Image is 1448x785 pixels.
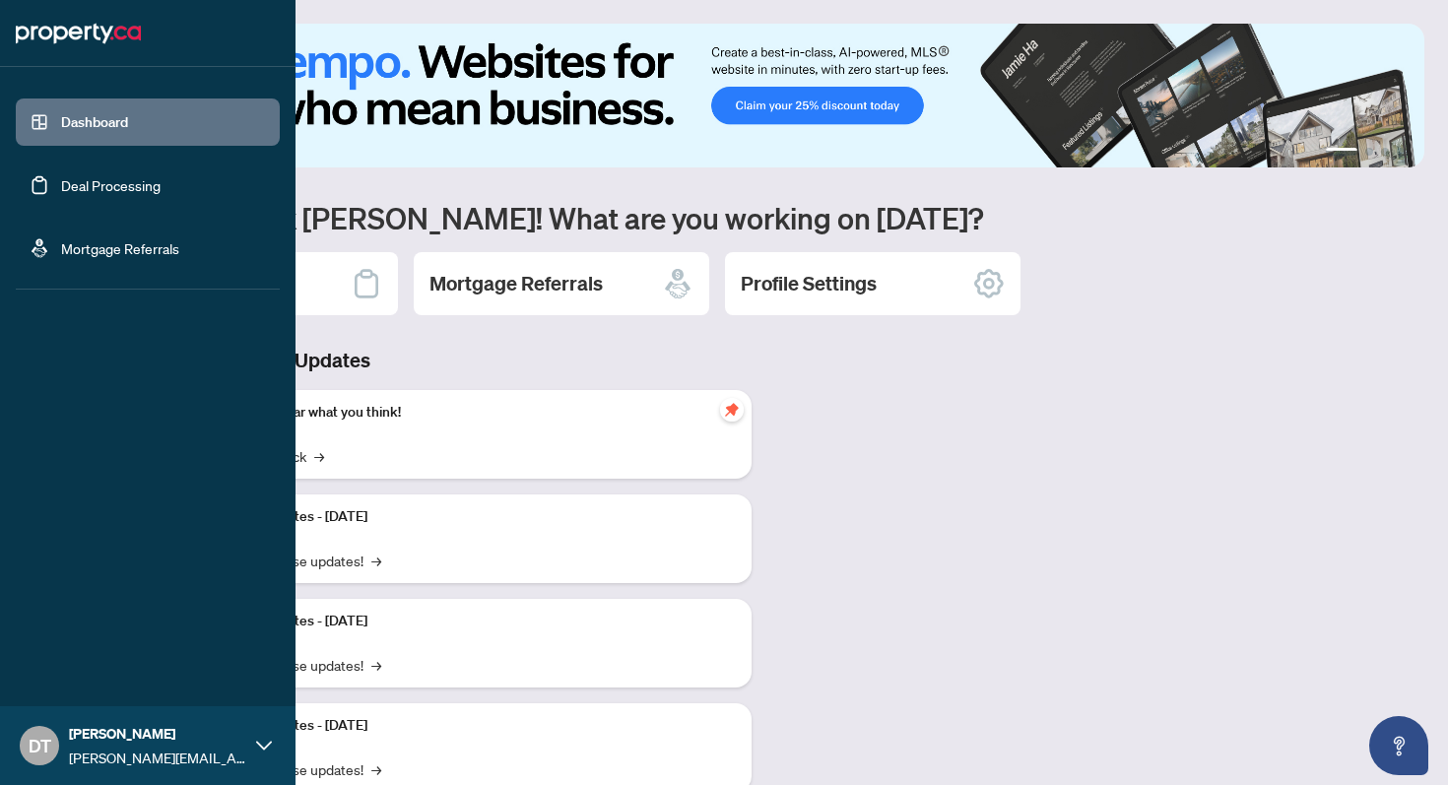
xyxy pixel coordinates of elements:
[741,270,877,297] h2: Profile Settings
[1369,716,1428,775] button: Open asap
[61,239,179,257] a: Mortgage Referrals
[102,199,1424,236] h1: Welcome back [PERSON_NAME]! What are you working on [DATE]?
[16,18,141,49] img: logo
[1397,148,1405,156] button: 4
[69,747,246,768] span: [PERSON_NAME][EMAIL_ADDRESS][DOMAIN_NAME]
[1326,148,1357,156] button: 1
[429,270,603,297] h2: Mortgage Referrals
[371,654,381,676] span: →
[1381,148,1389,156] button: 3
[61,176,161,194] a: Deal Processing
[69,723,246,745] span: [PERSON_NAME]
[207,402,736,424] p: We want to hear what you think!
[371,758,381,780] span: →
[720,398,744,422] span: pushpin
[207,611,736,632] p: Platform Updates - [DATE]
[102,24,1424,167] img: Slide 0
[207,715,736,737] p: Platform Updates - [DATE]
[29,732,51,759] span: DT
[371,550,381,571] span: →
[1365,148,1373,156] button: 2
[102,347,752,374] h3: Brokerage & Industry Updates
[61,113,128,131] a: Dashboard
[207,506,736,528] p: Platform Updates - [DATE]
[314,445,324,467] span: →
